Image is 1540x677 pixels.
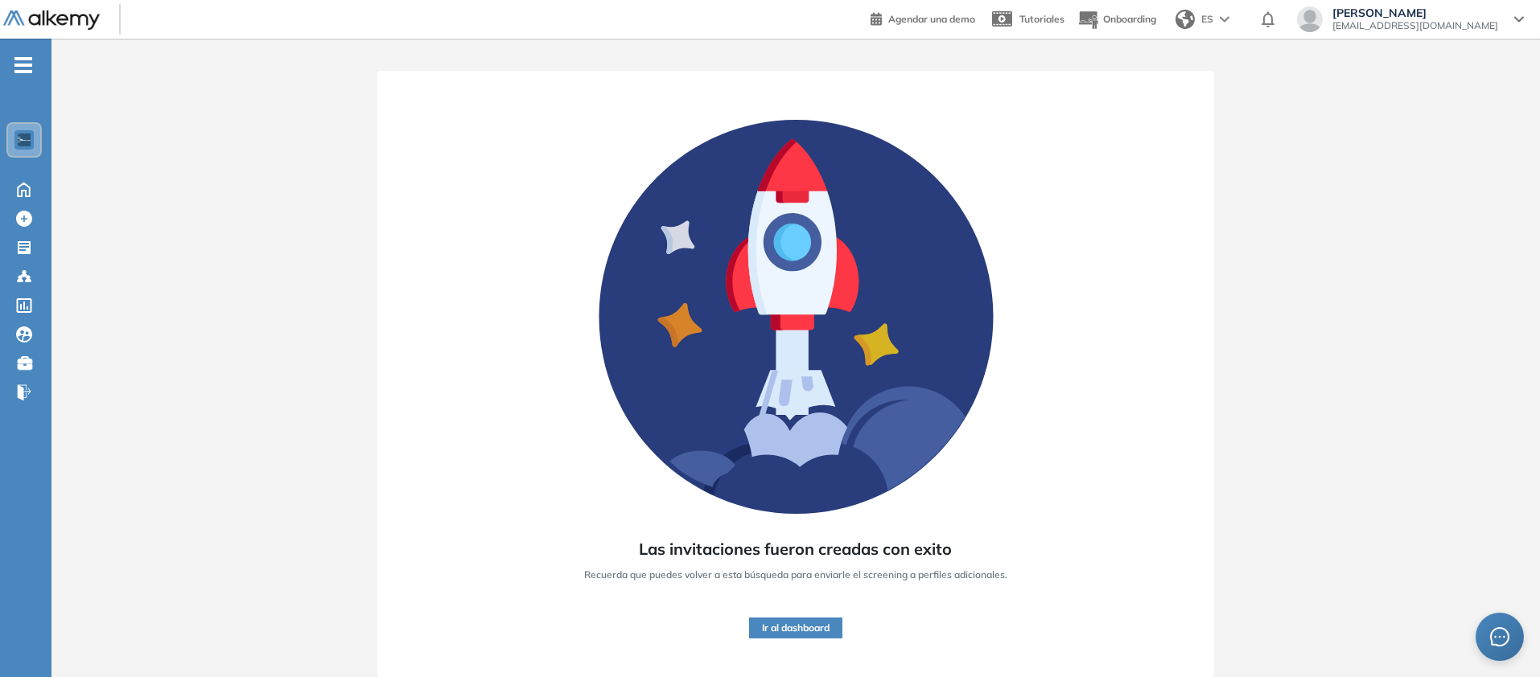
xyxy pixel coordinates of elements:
button: Onboarding [1077,2,1156,37]
span: message [1490,627,1509,646]
span: [PERSON_NAME] [1332,6,1498,19]
span: Agendar una demo [888,13,975,25]
i: - [14,64,32,67]
img: Logo [3,10,100,31]
span: ES [1201,12,1213,27]
span: Recuerda que puedes volver a esta búsqueda para enviarle el screening a perfiles adicionales. [584,568,1007,582]
img: arrow [1220,16,1229,23]
img: https://assets.alkemy.org/workspaces/1802/d452bae4-97f6-47ab-b3bf-1c40240bc960.jpg [18,133,31,146]
span: [EMAIL_ADDRESS][DOMAIN_NAME] [1332,19,1498,32]
button: Ir al dashboard [749,618,842,638]
img: world [1176,10,1195,29]
span: Onboarding [1103,13,1156,25]
a: Agendar una demo [871,8,975,27]
span: Tutoriales [1019,13,1064,25]
span: Las invitaciones fueron creadas con exito [640,537,953,561]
